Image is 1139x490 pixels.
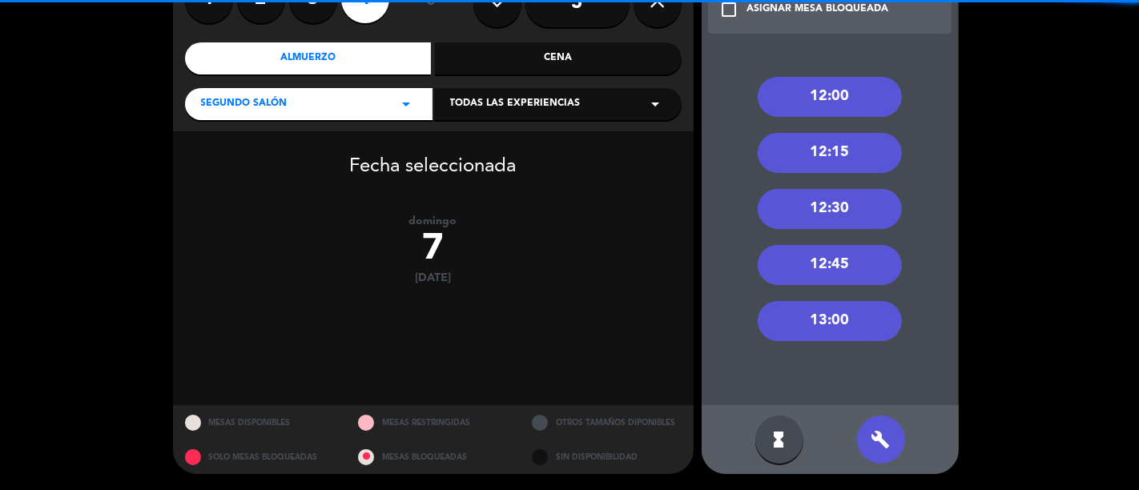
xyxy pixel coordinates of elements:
[397,94,417,114] i: arrow_drop_down
[185,42,432,74] div: Almuerzo
[758,301,902,341] div: 13:00
[201,96,288,112] span: Segundo Salón
[758,245,902,285] div: 12:45
[747,2,889,18] div: ASIGNAR MESA BLOQUEADA
[173,271,694,285] div: [DATE]
[758,133,902,173] div: 12:15
[346,440,520,474] div: MESAS BLOQUEADAS
[173,405,347,440] div: MESAS DISPONIBLES
[758,189,902,229] div: 12:30
[520,405,694,440] div: OTROS TAMAÑOS DIPONIBLES
[770,430,789,449] i: hourglass_full
[346,405,520,440] div: MESAS RESTRINGIDAS
[173,228,694,271] div: 7
[520,440,694,474] div: SIN DISPONIBILIDAD
[758,77,902,117] div: 12:00
[173,131,694,183] div: Fecha seleccionada
[435,42,682,74] div: Cena
[173,440,347,474] div: SOLO MESAS BLOQUEADAS
[173,215,694,228] div: domingo
[871,430,891,449] i: build
[646,94,666,114] i: arrow_drop_down
[450,96,581,112] span: Todas las experiencias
